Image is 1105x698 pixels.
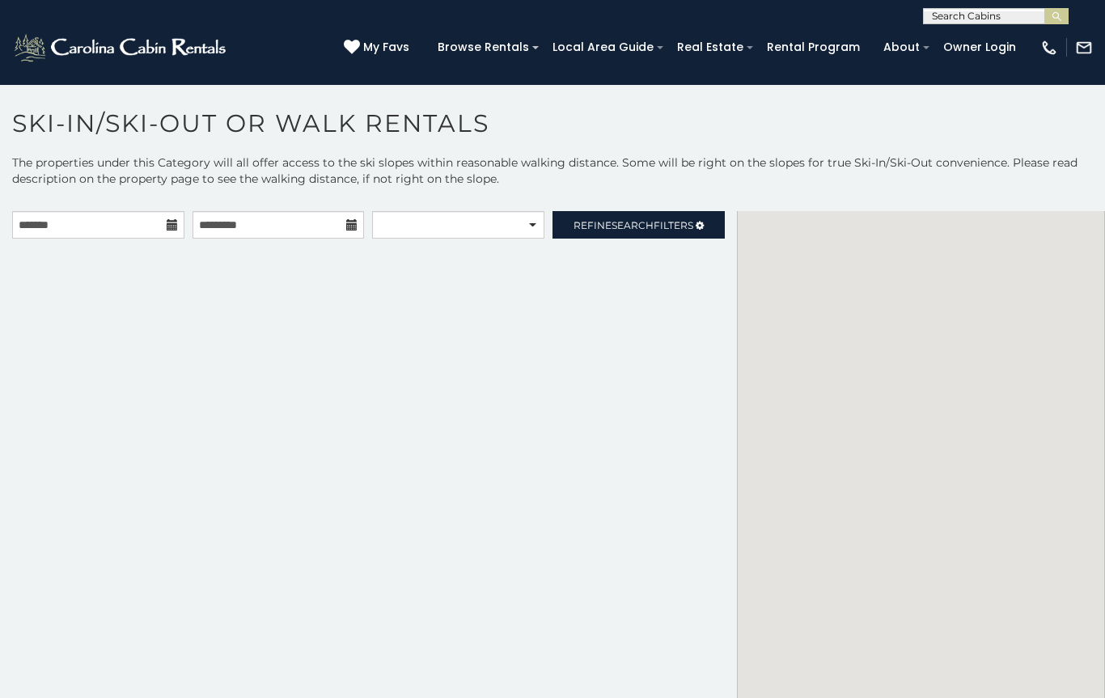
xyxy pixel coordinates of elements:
[430,35,537,60] a: Browse Rentals
[12,32,231,64] img: White-1-2.png
[612,219,654,231] span: Search
[574,219,693,231] span: Refine Filters
[552,211,725,239] a: RefineSearchFilters
[875,35,928,60] a: About
[363,39,409,56] span: My Favs
[935,35,1024,60] a: Owner Login
[1040,39,1058,57] img: phone-regular-white.png
[759,35,868,60] a: Rental Program
[344,39,413,57] a: My Favs
[544,35,662,60] a: Local Area Guide
[1075,39,1093,57] img: mail-regular-white.png
[669,35,751,60] a: Real Estate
